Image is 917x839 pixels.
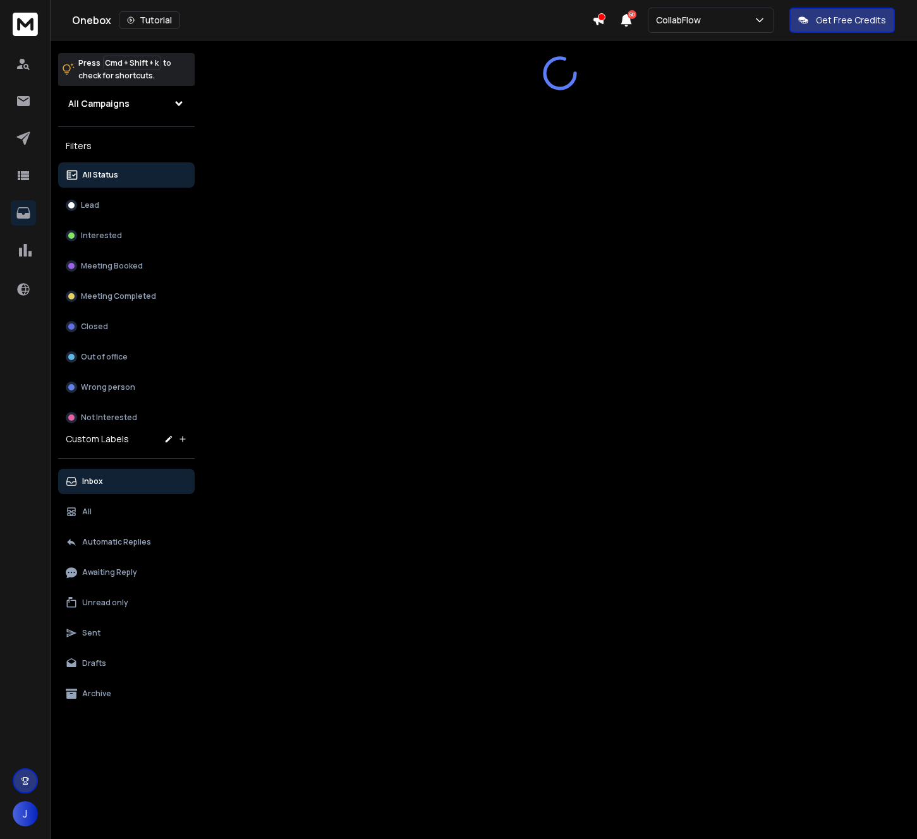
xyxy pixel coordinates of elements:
p: Meeting Booked [81,261,143,271]
span: 50 [628,10,636,19]
button: Drafts [58,651,195,676]
button: Closed [58,314,195,339]
span: Cmd + Shift + k [103,56,161,70]
button: Meeting Booked [58,253,195,279]
p: Automatic Replies [82,537,151,547]
p: Sent [82,628,100,638]
button: Not Interested [58,405,195,430]
button: Out of office [58,344,195,370]
p: CollabFlow [656,14,706,27]
p: Drafts [82,658,106,668]
button: All Campaigns [58,91,195,116]
button: Wrong person [58,375,195,400]
button: Interested [58,223,195,248]
button: Get Free Credits [789,8,895,33]
button: J [13,801,38,826]
button: Awaiting Reply [58,560,195,585]
p: All Status [82,170,118,180]
button: Sent [58,620,195,646]
button: Automatic Replies [58,529,195,555]
p: Unread only [82,598,128,608]
button: Inbox [58,469,195,494]
p: Awaiting Reply [82,567,137,577]
p: Wrong person [81,382,135,392]
h3: Custom Labels [66,433,129,445]
div: Onebox [72,11,592,29]
button: Meeting Completed [58,284,195,309]
p: Archive [82,689,111,699]
p: Get Free Credits [816,14,886,27]
p: Closed [81,322,108,332]
h3: Filters [58,137,195,155]
button: Unread only [58,590,195,615]
button: All Status [58,162,195,188]
p: Not Interested [81,413,137,423]
p: Press to check for shortcuts. [78,57,171,82]
p: Out of office [81,352,128,362]
button: All [58,499,195,524]
h1: All Campaigns [68,97,130,110]
p: Interested [81,231,122,241]
p: Meeting Completed [81,291,156,301]
button: Archive [58,681,195,706]
p: All [82,507,92,517]
button: Lead [58,193,195,218]
p: Inbox [82,476,103,486]
button: Tutorial [119,11,180,29]
p: Lead [81,200,99,210]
